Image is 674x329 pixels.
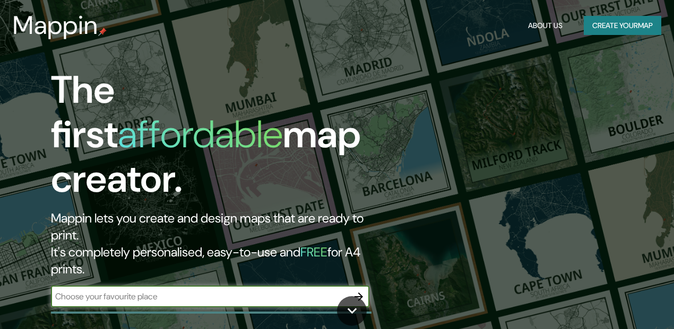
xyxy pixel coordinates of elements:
h5: FREE [300,244,327,260]
button: Create yourmap [584,16,661,35]
h1: The first map creator. [51,68,388,210]
img: mappin-pin [98,28,107,36]
h3: Mappin [13,11,98,40]
input: Choose your favourite place [51,290,348,303]
h2: Mappin lets you create and design maps that are ready to print. It's completely personalised, eas... [51,210,388,278]
button: About Us [524,16,567,35]
h1: affordable [118,110,283,159]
